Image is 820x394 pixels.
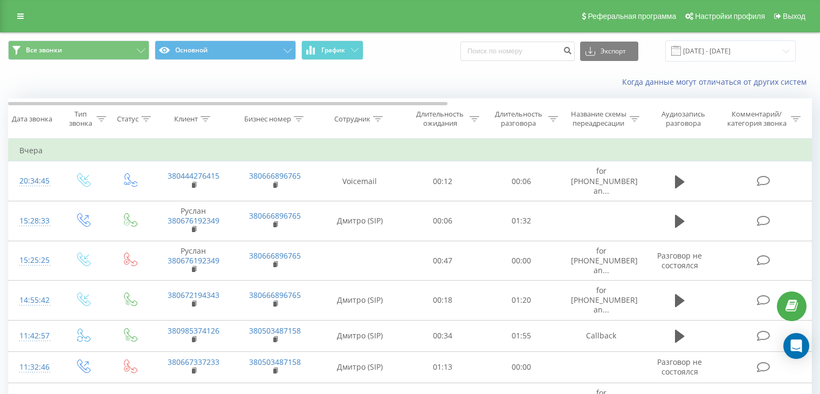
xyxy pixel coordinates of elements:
[168,171,219,181] a: 380444276415
[460,42,575,61] input: Поиск по номеру
[334,114,370,124] div: Сотрудник
[19,171,48,192] div: 20:34:45
[249,210,301,221] a: 380666896765
[153,201,234,241] td: Руслан
[560,320,642,351] td: Callback
[19,210,48,232] div: 15:28:33
[492,110,546,128] div: Длительность разговора
[482,241,560,281] td: 00:00
[482,281,560,321] td: 01:20
[316,281,404,321] td: Дмитро (SIP)
[321,46,345,54] span: График
[9,140,812,161] td: Вчера
[301,40,363,60] button: График
[19,250,48,271] div: 15:25:25
[571,285,638,315] span: for [PHONE_NUMBER] an...
[482,161,560,201] td: 00:06
[168,357,219,367] a: 380667337233
[571,166,638,195] span: for [PHONE_NUMBER] an...
[19,357,48,378] div: 11:32:46
[12,114,52,124] div: Дата звонка
[316,161,404,201] td: Voicemail
[26,46,62,55] span: Все звонки
[153,241,234,281] td: Руслан
[588,12,676,21] span: Реферальная программа
[168,290,219,300] a: 380672194343
[652,110,715,128] div: Аудиозапись разговора
[117,114,139,124] div: Статус
[316,351,404,383] td: Дмитро (SIP)
[404,241,482,281] td: 00:47
[316,201,404,241] td: Дмитро (SIP)
[68,110,93,128] div: Тип звонка
[657,250,702,270] span: Разговор не состоялся
[695,12,765,21] span: Настройки профиля
[580,42,638,61] button: Экспорт
[168,325,219,336] a: 380985374126
[19,290,48,311] div: 14:55:42
[249,250,301,261] a: 380666896765
[482,351,560,383] td: 00:00
[244,114,291,124] div: Бизнес номер
[622,77,812,87] a: Когда данные могут отличаться от других систем
[155,40,296,60] button: Основной
[570,110,627,128] div: Название схемы переадресации
[404,351,482,383] td: 01:13
[8,40,149,60] button: Все звонки
[783,12,805,21] span: Выход
[404,201,482,241] td: 00:06
[168,255,219,266] a: 380676192349
[19,325,48,347] div: 11:42:57
[404,161,482,201] td: 00:12
[249,357,301,367] a: 380503487158
[657,357,702,377] span: Разговор не состоялся
[414,110,467,128] div: Длительность ожидания
[174,114,198,124] div: Клиент
[783,333,809,359] div: Open Intercom Messenger
[571,246,638,275] span: for [PHONE_NUMBER] an...
[482,320,560,351] td: 01:55
[168,215,219,226] a: 380676192349
[482,201,560,241] td: 01:32
[316,320,404,351] td: Дмитро (SIP)
[249,325,301,336] a: 380503487158
[404,320,482,351] td: 00:34
[725,110,788,128] div: Комментарий/категория звонка
[249,290,301,300] a: 380666896765
[404,281,482,321] td: 00:18
[249,171,301,181] a: 380666896765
